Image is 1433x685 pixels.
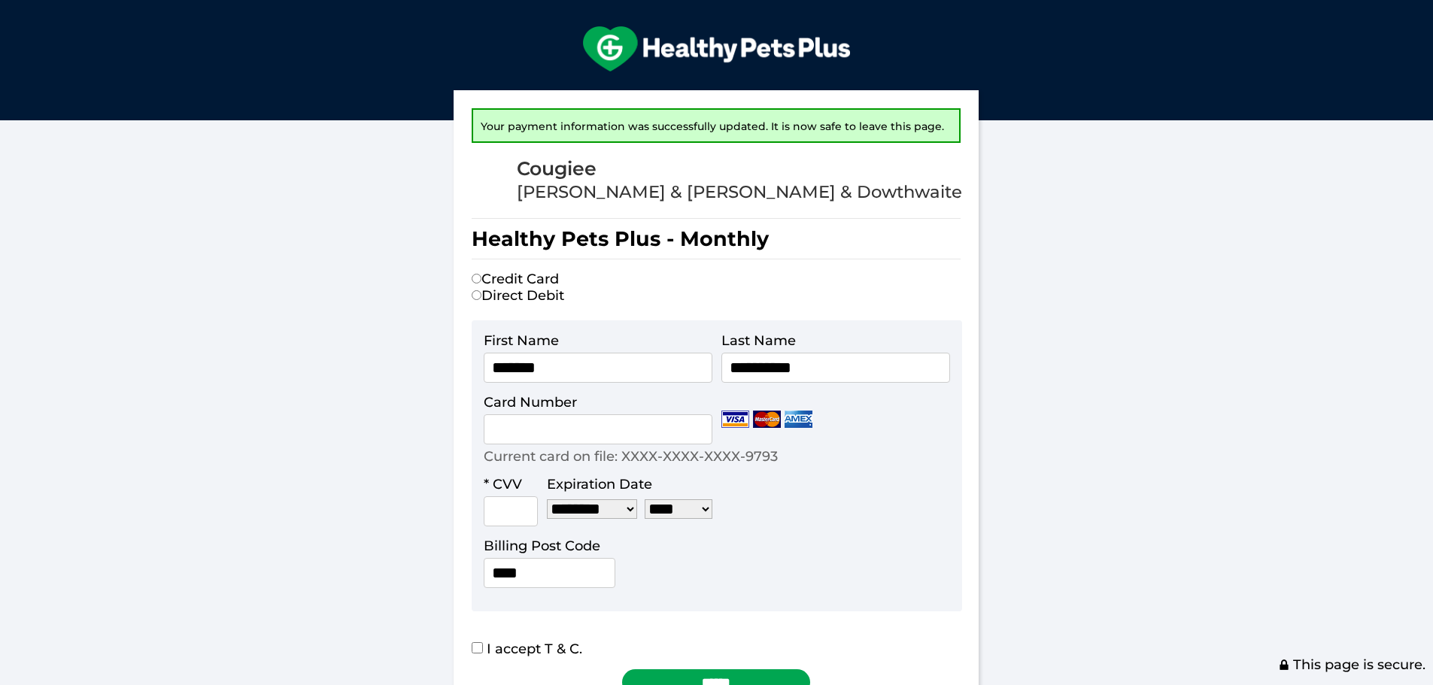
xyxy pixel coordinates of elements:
[472,290,481,300] input: Direct Debit
[472,274,481,283] input: Credit Card
[721,411,749,428] img: Visa
[481,120,944,133] span: Your payment information was successfully updated. It is now safe to leave this page.
[753,411,781,428] img: Mastercard
[484,538,600,554] label: Billing Post Code
[472,271,559,287] label: Credit Card
[484,332,559,349] label: First Name
[721,332,796,349] label: Last Name
[472,287,564,304] label: Direct Debit
[472,642,483,653] input: I accept T & C.
[1278,656,1425,673] span: This page is secure.
[785,411,812,428] img: Amex
[517,156,962,181] div: Cougiee
[484,476,522,493] label: * CVV
[484,394,577,411] label: Card Number
[472,218,961,259] h1: Healthy Pets Plus - Monthly
[484,448,778,465] p: Current card on file: XXXX-XXXX-XXXX-9793
[547,476,652,493] label: Expiration Date
[517,181,962,203] div: [PERSON_NAME] & [PERSON_NAME] & Dowthwaite
[472,641,582,657] label: I accept T & C.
